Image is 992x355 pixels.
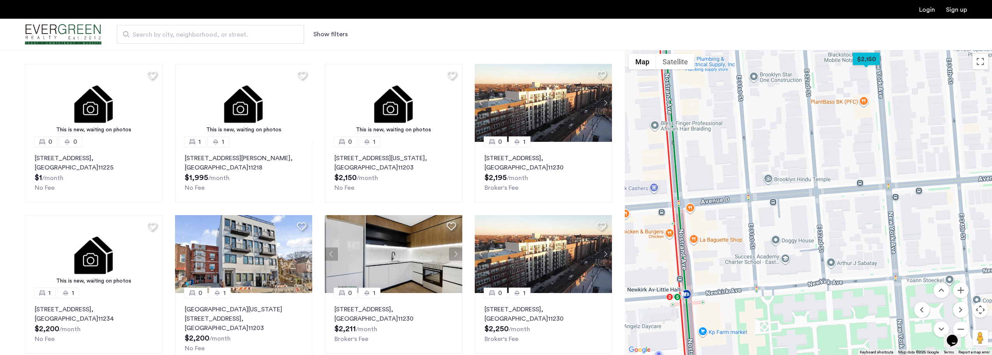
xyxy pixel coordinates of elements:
span: Map data ©2025 Google [898,350,939,354]
span: Broker's Fee [334,336,368,342]
p: [STREET_ADDRESS][PERSON_NAME] 11218 [185,154,303,172]
button: Move right [953,302,969,318]
button: Move left [914,302,930,318]
span: No Fee [35,336,55,342]
img: 2010_638603899118135293.jpeg [475,215,612,293]
img: logo [25,20,101,49]
a: 00[STREET_ADDRESS], [GEOGRAPHIC_DATA]11225No Fee [25,142,163,203]
button: Next apartment [599,96,612,110]
button: Previous apartment [325,247,338,261]
img: Google [627,345,652,355]
span: 1 [373,137,375,147]
a: 11[STREET_ADDRESS][PERSON_NAME], [GEOGRAPHIC_DATA]11218No Fee [175,142,313,203]
span: 1 [523,288,525,298]
sub: /month [42,175,64,181]
div: This is new, waiting on photos [29,126,159,134]
img: 2.gif [25,215,163,293]
img: 2.gif [325,64,462,142]
p: [STREET_ADDRESS] 11225 [35,154,153,172]
span: 0 [198,288,202,298]
button: Keyboard shortcuts [860,350,893,355]
a: Terms (opens in new tab) [944,350,954,355]
a: This is new, waiting on photos [325,64,462,142]
span: $2,195 [485,174,507,182]
span: 1 [523,137,525,147]
button: Move up [934,283,949,298]
button: Drag Pegman onto the map to open Street View [973,330,988,346]
span: 0 [73,137,77,147]
p: [STREET_ADDRESS] 11230 [485,305,603,323]
button: Previous apartment [475,247,488,261]
img: 2.gif [25,64,163,142]
a: Report a map error [958,350,990,355]
span: 0 [498,137,502,147]
span: No Fee [35,185,55,191]
iframe: chat widget [944,324,969,347]
a: Login [919,7,935,13]
a: This is new, waiting on photos [25,64,163,142]
span: $2,200 [185,334,209,342]
img: 2.gif [175,64,313,142]
a: 01[STREET_ADDRESS], [GEOGRAPHIC_DATA]11230Broker's Fee [475,293,612,354]
p: [STREET_ADDRESS] 11230 [334,305,453,323]
span: Search by city, neighborhood, or street. [133,30,282,39]
span: $2,200 [35,325,59,333]
span: No Fee [185,345,205,351]
span: Broker's Fee [485,185,518,191]
div: This is new, waiting on photos [29,277,159,285]
div: This is new, waiting on photos [329,126,458,134]
span: $1 [35,174,42,182]
span: Broker's Fee [485,336,518,342]
sub: /month [509,326,530,332]
button: Show satellite imagery [656,54,695,69]
a: 01[STREET_ADDRESS], [GEOGRAPHIC_DATA]11230Broker's Fee [475,142,612,203]
p: [STREET_ADDRESS] 11234 [35,305,153,323]
p: [GEOGRAPHIC_DATA][US_STATE][STREET_ADDRESS] 11203 [185,305,303,333]
button: Previous apartment [475,96,488,110]
button: Show or hide filters [313,30,348,39]
button: Show street map [629,54,656,69]
a: 01[STREET_ADDRESS], [GEOGRAPHIC_DATA]11230Broker's Fee [325,293,462,354]
span: No Fee [185,185,205,191]
a: Cazamio Logo [25,20,101,49]
a: This is new, waiting on photos [25,215,163,293]
button: Zoom out [953,321,969,337]
button: Map camera controls [973,302,988,318]
span: 0 [348,288,352,298]
span: 1 [223,288,226,298]
div: This is new, waiting on photos [179,126,309,134]
span: 1 [48,288,51,298]
button: Zoom in [953,283,969,298]
button: Next apartment [449,247,462,261]
input: Apartment Search [117,25,304,44]
a: 11[STREET_ADDRESS], [GEOGRAPHIC_DATA]11234No Fee [25,293,163,354]
div: $2,150 [850,50,883,68]
span: 1 [222,137,224,147]
p: [STREET_ADDRESS][US_STATE] 11203 [334,154,453,172]
sub: /month [356,326,377,332]
span: 0 [498,288,502,298]
span: $2,211 [334,325,356,333]
span: $1,995 [185,174,208,182]
span: 1 [373,288,375,298]
sub: /month [208,175,230,181]
span: 1 [198,137,201,147]
sub: /month [507,175,528,181]
span: 0 [48,137,52,147]
a: 01[STREET_ADDRESS][US_STATE], [GEOGRAPHIC_DATA]11203No Fee [325,142,462,203]
img: 1998_638382594253941610.jpeg [325,215,462,293]
span: 0 [348,137,352,147]
a: This is new, waiting on photos [175,64,313,142]
img: 66a1adb6-6608-43dd-a245-dc7333f8b390_638841446959563735.jpeg [175,215,313,293]
button: Next apartment [599,247,612,261]
span: $2,250 [485,325,509,333]
span: No Fee [334,185,354,191]
p: [STREET_ADDRESS] 11230 [485,154,603,172]
button: Move down [934,321,949,337]
a: Registration [946,7,967,13]
img: 2010_638603899118135293.jpeg [475,64,612,142]
span: 1 [72,288,74,298]
a: Open this area in Google Maps (opens a new window) [627,345,652,355]
span: $2,150 [334,174,357,182]
sub: /month [59,326,81,332]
